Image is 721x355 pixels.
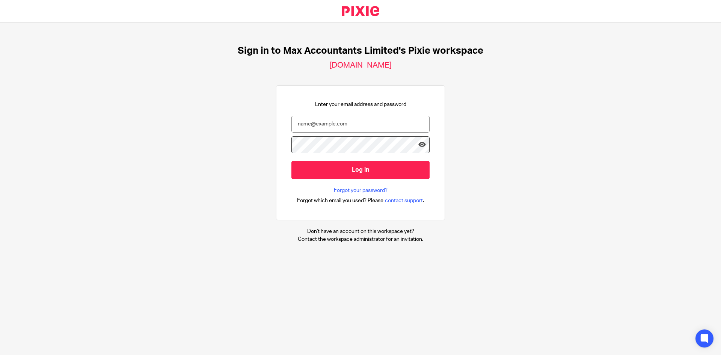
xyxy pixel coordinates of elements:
[238,45,483,57] h1: Sign in to Max Accountants Limited's Pixie workspace
[298,228,423,235] p: Don't have an account on this workspace yet?
[297,196,424,205] div: .
[291,161,430,179] input: Log in
[297,197,383,204] span: Forgot which email you used? Please
[385,197,423,204] span: contact support
[334,187,388,194] a: Forgot your password?
[291,116,430,133] input: name@example.com
[298,236,423,243] p: Contact the workspace administrator for an invitation.
[329,60,392,70] h2: [DOMAIN_NAME]
[315,101,406,108] p: Enter your email address and password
